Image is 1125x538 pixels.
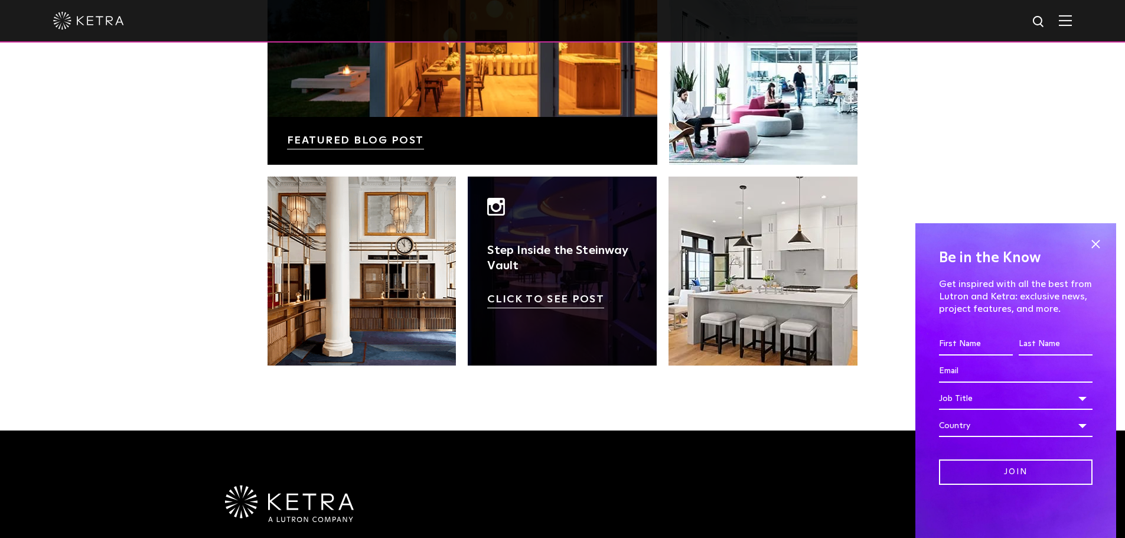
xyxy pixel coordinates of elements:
[939,360,1093,383] input: Email
[225,485,354,522] img: Ketra-aLutronCo_White_RGB
[1019,333,1093,356] input: Last Name
[939,387,1093,410] div: Job Title
[939,278,1093,315] p: Get inspired with all the best from Lutron and Ketra: exclusive news, project features, and more.
[939,415,1093,437] div: Country
[939,459,1093,485] input: Join
[1032,15,1046,30] img: search icon
[939,247,1093,269] h4: Be in the Know
[1059,15,1072,26] img: Hamburger%20Nav.svg
[939,333,1013,356] input: First Name
[53,12,124,30] img: ketra-logo-2019-white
